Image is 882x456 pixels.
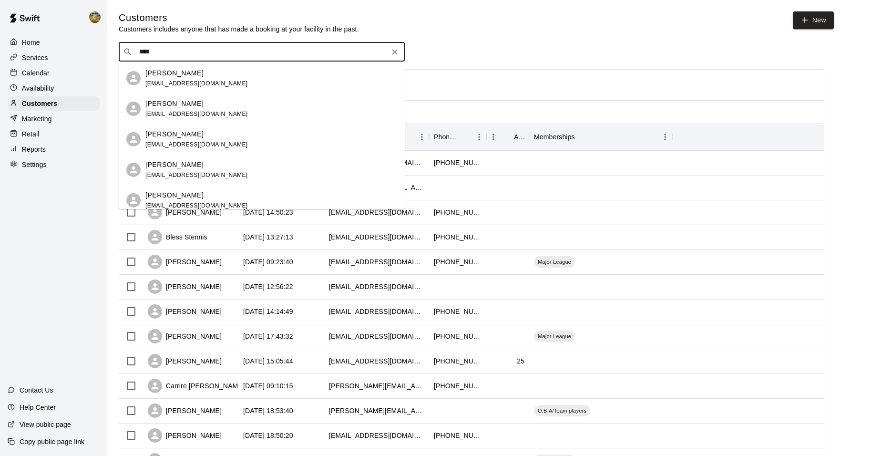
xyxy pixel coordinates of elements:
p: Availability [22,83,54,93]
div: +19056219202 [434,356,482,366]
a: Retail [8,127,100,141]
div: +19792185213 [434,332,482,341]
div: Bless Stennis [148,230,207,244]
button: Sort [575,130,588,144]
div: sboshart@tamu.edu [329,356,424,366]
div: [PERSON_NAME] [148,280,222,294]
div: 2025-08-25 17:43:32 [243,332,293,341]
p: Help Center [20,403,56,412]
div: Phone Number [434,124,459,150]
div: Memberships [534,124,575,150]
div: +19792292456 [434,381,482,391]
div: 25 [517,356,524,366]
p: [PERSON_NAME] [145,160,204,170]
p: [PERSON_NAME] [145,129,204,139]
div: Calendar [8,66,100,80]
div: Age [486,124,529,150]
a: Marketing [8,112,100,126]
div: jmarez05@yahoo.com [329,431,424,440]
div: blessiestennis@gmail.com [329,232,424,242]
p: [PERSON_NAME] [145,190,204,200]
p: View public page [20,420,71,429]
span: [EMAIL_ADDRESS][DOMAIN_NAME] [145,141,248,148]
div: lraley5@yahoo.com [329,307,424,316]
button: Menu [472,130,486,144]
div: eduardo.corpes@yahoo.com [329,406,424,415]
div: [PERSON_NAME] [148,255,222,269]
button: Menu [658,130,672,144]
div: chasetexasrealtyagent@gmail.com [329,207,424,217]
div: Search customers by name or email [119,42,405,62]
a: Home [8,35,100,50]
p: Home [22,38,40,47]
div: Major League [534,331,575,342]
div: [PERSON_NAME] [148,354,222,368]
a: Services [8,51,100,65]
p: Settings [22,160,47,169]
div: +19792291440 [434,232,482,242]
div: +19792045880 [434,307,482,316]
div: 2025-09-08 14:50:23 [243,207,293,217]
span: [EMAIL_ADDRESS][DOMAIN_NAME] [145,80,248,87]
div: [PERSON_NAME] [148,329,222,343]
div: Jhonny Montoya [87,8,107,27]
p: Customers includes anyone that has made a booking at your facility in the past. [119,24,359,34]
span: [EMAIL_ADDRESS][DOMAIN_NAME] [145,202,248,209]
p: Contact Us [20,385,53,395]
span: [EMAIL_ADDRESS][DOMAIN_NAME] [145,111,248,117]
span: Major League [534,332,575,340]
div: +15122699971 [434,158,482,167]
button: Sort [459,130,472,144]
div: 2025-08-30 12:56:22 [243,282,293,291]
div: [PERSON_NAME] [148,404,222,418]
div: Phone Number [429,124,486,150]
div: +17133974311 [434,207,482,217]
p: [PERSON_NAME] [145,68,204,78]
a: Reports [8,142,100,156]
div: 2025-08-21 18:53:40 [243,406,293,415]
div: 2025-09-08 13:27:13 [243,232,293,242]
button: Menu [486,130,501,144]
a: Settings [8,157,100,172]
button: Sort [501,130,514,144]
div: +19794227746 [434,431,482,440]
div: O.B.A/Team players [534,405,590,416]
a: Availability [8,81,100,95]
div: dldup81379@gmail.com [329,332,424,341]
div: carrie.hines@anb.com [329,381,424,391]
span: Major League [534,258,575,266]
div: [PERSON_NAME] [148,205,222,219]
div: Age [514,124,524,150]
p: Retail [22,129,40,139]
a: Customers [8,96,100,111]
button: Clear [388,45,401,59]
p: Services [22,53,48,62]
div: klkrnavek@gmail.com [329,257,424,267]
div: Amos Rodriguez [126,163,141,177]
p: Marketing [22,114,52,124]
span: O.B.A/Team players [534,407,590,415]
p: Customers [22,99,57,108]
div: Andrew Rodriguez [126,193,141,207]
div: Email [324,124,429,150]
div: 2025-08-20 18:50:20 [243,431,293,440]
div: 2025-08-27 14:14:49 [243,307,293,316]
p: Copy public page link [20,437,84,446]
p: Calendar [22,68,50,78]
div: Memberships [529,124,672,150]
h5: Customers [119,11,359,24]
span: [EMAIL_ADDRESS][DOMAIN_NAME] [145,172,248,178]
a: New [793,11,834,29]
button: Menu [415,130,429,144]
p: Reports [22,145,46,154]
div: Amy Rodriguez [126,102,141,116]
div: 2025-09-01 09:23:40 [243,257,293,267]
div: Carrire [PERSON_NAME] [148,379,245,393]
